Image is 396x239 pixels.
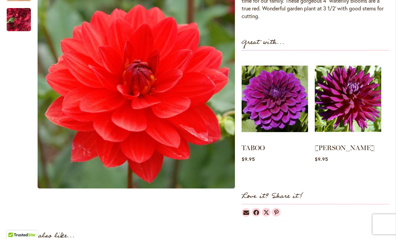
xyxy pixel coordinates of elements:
[5,215,24,234] iframe: Launch Accessibility Center
[315,156,328,162] span: $9.95
[262,208,270,217] a: Dahlias on Twitter
[7,1,31,31] div: ANGELS OF 7A
[315,144,375,152] a: [PERSON_NAME]
[272,208,281,217] a: Dahlias on Pinterest
[252,208,260,217] a: Dahlias on Facebook
[315,57,381,140] img: NADINE JESSIE
[242,144,265,152] a: TABOO
[242,57,308,140] img: TABOO
[242,191,303,202] strong: Love it? Share it!
[242,156,255,162] span: $9.95
[242,37,285,48] strong: Great with...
